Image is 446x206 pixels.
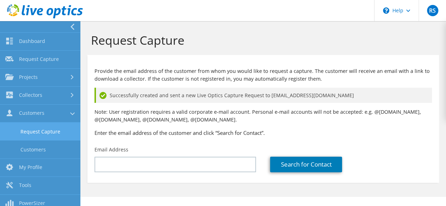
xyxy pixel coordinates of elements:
[427,5,438,16] span: RS
[383,7,389,14] svg: \n
[94,67,432,83] p: Provide the email address of the customer from whom you would like to request a capture. The cust...
[270,157,342,172] a: Search for Contact
[110,92,354,99] span: Successfully created and sent a new Live Optics Capture Request to [EMAIL_ADDRESS][DOMAIN_NAME]
[91,33,432,48] h1: Request Capture
[94,108,432,124] p: Note: User registration requires a valid corporate e-mail account. Personal e-mail accounts will ...
[94,146,128,153] label: Email Address
[94,129,432,137] h3: Enter the email address of the customer and click “Search for Contact”.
